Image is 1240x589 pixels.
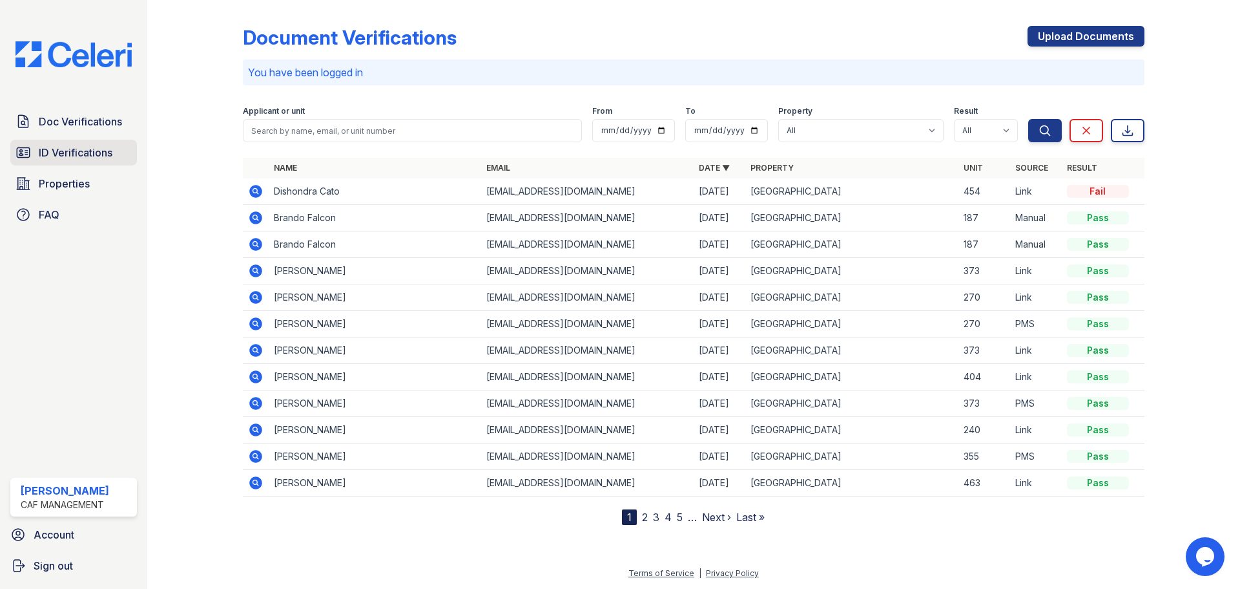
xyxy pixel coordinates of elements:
td: [GEOGRAPHIC_DATA] [745,337,958,364]
a: Result [1067,163,1097,173]
label: Property [778,106,812,116]
td: [DATE] [694,284,745,311]
td: [PERSON_NAME] [269,284,481,311]
td: Link [1010,417,1062,444]
td: [PERSON_NAME] [269,417,481,444]
div: CAF Management [21,498,109,511]
td: [DATE] [694,364,745,391]
div: Pass [1067,423,1129,436]
div: Pass [1067,264,1129,277]
td: [DATE] [694,444,745,470]
td: [PERSON_NAME] [269,311,481,337]
td: [DATE] [694,417,745,444]
td: [DATE] [694,311,745,337]
p: You have been logged in [248,65,1139,80]
a: Email [486,163,510,173]
a: Date ▼ [699,163,730,173]
span: Doc Verifications [39,114,122,129]
td: Brando Falcon [269,231,481,258]
td: [PERSON_NAME] [269,258,481,284]
span: … [688,509,697,525]
td: [EMAIL_ADDRESS][DOMAIN_NAME] [481,178,694,205]
td: 270 [958,311,1010,337]
td: 187 [958,205,1010,231]
td: [GEOGRAPHIC_DATA] [745,470,958,497]
div: | [699,568,701,578]
td: [PERSON_NAME] [269,364,481,391]
a: 5 [677,511,683,524]
div: Pass [1067,450,1129,463]
span: FAQ [39,207,59,222]
td: Link [1010,470,1062,497]
div: Pass [1067,211,1129,224]
label: From [592,106,612,116]
a: Doc Verifications [10,109,137,134]
td: [PERSON_NAME] [269,337,481,364]
td: [GEOGRAPHIC_DATA] [745,205,958,231]
div: [PERSON_NAME] [21,483,109,498]
td: Dishondra Cato [269,178,481,205]
td: [GEOGRAPHIC_DATA] [745,231,958,258]
td: PMS [1010,311,1062,337]
td: [EMAIL_ADDRESS][DOMAIN_NAME] [481,470,694,497]
a: Sign out [5,553,142,579]
td: Link [1010,258,1062,284]
td: 463 [958,470,1010,497]
input: Search by name, email, or unit number [243,119,582,142]
a: Terms of Service [628,568,694,578]
img: CE_Logo_Blue-a8612792a0a2168367f1c8372b55b34899dd931a85d93a1a3d3e32e68fde9ad4.png [5,41,142,67]
td: [GEOGRAPHIC_DATA] [745,417,958,444]
td: 373 [958,337,1010,364]
td: [PERSON_NAME] [269,444,481,470]
td: [DATE] [694,258,745,284]
td: [DATE] [694,391,745,417]
a: ID Verifications [10,140,137,166]
td: [EMAIL_ADDRESS][DOMAIN_NAME] [481,417,694,444]
td: [EMAIL_ADDRESS][DOMAIN_NAME] [481,391,694,417]
td: Manual [1010,205,1062,231]
div: Pass [1067,238,1129,251]
td: 240 [958,417,1010,444]
td: [DATE] [694,205,745,231]
a: Upload Documents [1028,26,1144,47]
td: Link [1010,364,1062,391]
div: Document Verifications [243,26,457,49]
span: ID Verifications [39,145,112,160]
td: [GEOGRAPHIC_DATA] [745,311,958,337]
label: To [685,106,696,116]
td: [PERSON_NAME] [269,391,481,417]
a: 3 [653,511,659,524]
td: [GEOGRAPHIC_DATA] [745,178,958,205]
span: Properties [39,176,90,191]
a: FAQ [10,202,137,228]
td: 404 [958,364,1010,391]
td: [DATE] [694,231,745,258]
a: 2 [642,511,648,524]
td: Link [1010,284,1062,311]
td: [EMAIL_ADDRESS][DOMAIN_NAME] [481,444,694,470]
td: 373 [958,258,1010,284]
div: Pass [1067,317,1129,330]
a: Source [1015,163,1048,173]
td: Link [1010,178,1062,205]
td: Brando Falcon [269,205,481,231]
td: 355 [958,444,1010,470]
td: [DATE] [694,178,745,205]
span: Sign out [34,558,73,573]
td: PMS [1010,391,1062,417]
a: Next › [702,511,731,524]
a: Privacy Policy [706,568,759,578]
td: Link [1010,337,1062,364]
td: 270 [958,284,1010,311]
td: 187 [958,231,1010,258]
td: [DATE] [694,337,745,364]
div: Pass [1067,291,1129,304]
label: Result [954,106,978,116]
a: Property [750,163,794,173]
a: Name [274,163,297,173]
div: Pass [1067,477,1129,489]
td: 373 [958,391,1010,417]
div: Pass [1067,344,1129,357]
div: Pass [1067,397,1129,410]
